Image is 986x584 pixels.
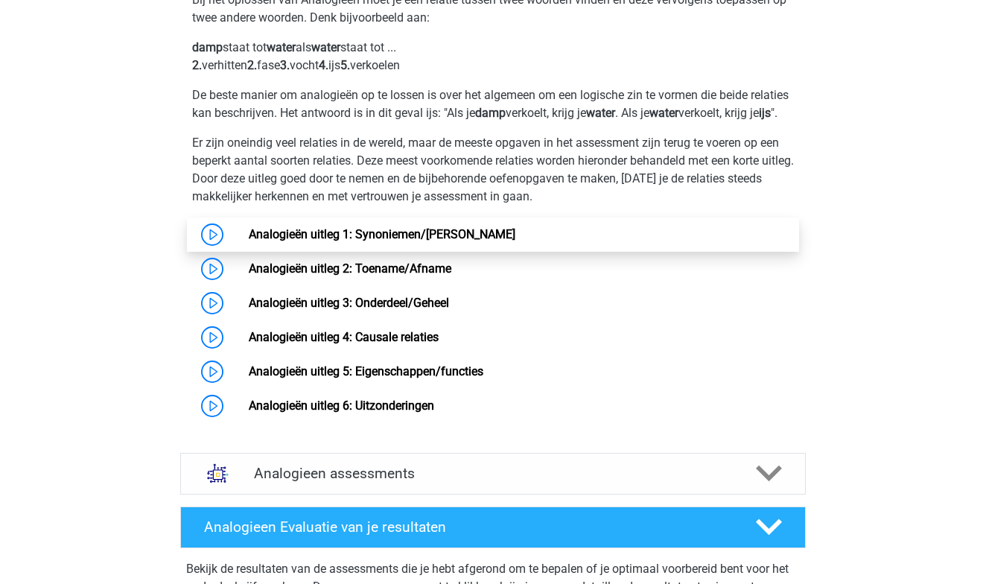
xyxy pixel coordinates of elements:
[759,106,771,120] b: ijs
[249,330,439,344] a: Analogieën uitleg 4: Causale relaties
[192,86,794,122] p: De beste manier om analogieën op te lossen is over het algemeen om een logische zin te vormen die...
[254,465,732,482] h4: Analogieen assessments
[174,453,812,495] a: assessments Analogieen assessments
[174,507,812,548] a: Analogieen Evaluatie van je resultaten
[192,39,794,74] p: staat tot als staat tot ... verhitten fase vocht ijs verkoelen
[649,106,678,120] b: water
[280,58,290,72] b: 3.
[192,40,223,54] b: damp
[192,58,202,72] b: 2.
[249,261,451,276] a: Analogieën uitleg 2: Toename/Afname
[249,364,483,378] a: Analogieën uitleg 5: Eigenschappen/functies
[192,134,794,206] p: Er zijn oneindig veel relaties in de wereld, maar de meeste opgaven in het assessment zijn terug ...
[249,296,449,310] a: Analogieën uitleg 3: Onderdeel/Geheel
[204,518,732,536] h4: Analogieen Evaluatie van je resultaten
[249,399,434,413] a: Analogieën uitleg 6: Uitzonderingen
[311,40,340,54] b: water
[586,106,615,120] b: water
[475,106,506,120] b: damp
[199,454,237,492] img: analogieen assessments
[340,58,350,72] b: 5.
[267,40,296,54] b: water
[247,58,257,72] b: 2.
[249,227,515,241] a: Analogieën uitleg 1: Synoniemen/[PERSON_NAME]
[319,58,328,72] b: 4.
